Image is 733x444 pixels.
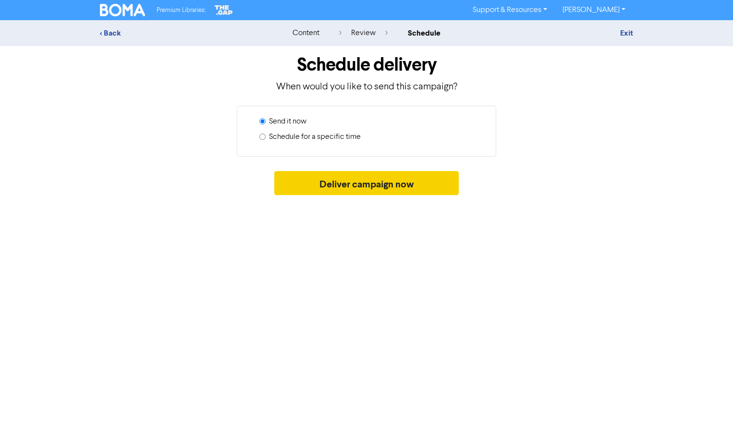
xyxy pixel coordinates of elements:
a: Exit [620,28,633,38]
div: content [293,27,319,39]
a: [PERSON_NAME] [555,2,633,18]
label: Schedule for a specific time [269,131,361,143]
iframe: Chat Widget [612,340,733,444]
button: Deliver campaign now [274,171,459,195]
span: Premium Libraries: [157,7,206,13]
label: Send it now [269,116,306,127]
h1: Schedule delivery [100,54,633,76]
div: < Back [100,27,268,39]
div: schedule [408,27,440,39]
div: review [339,27,388,39]
p: When would you like to send this campaign? [100,80,633,94]
img: BOMA Logo [100,4,145,16]
img: The Gap [213,4,234,16]
a: Support & Resources [465,2,555,18]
